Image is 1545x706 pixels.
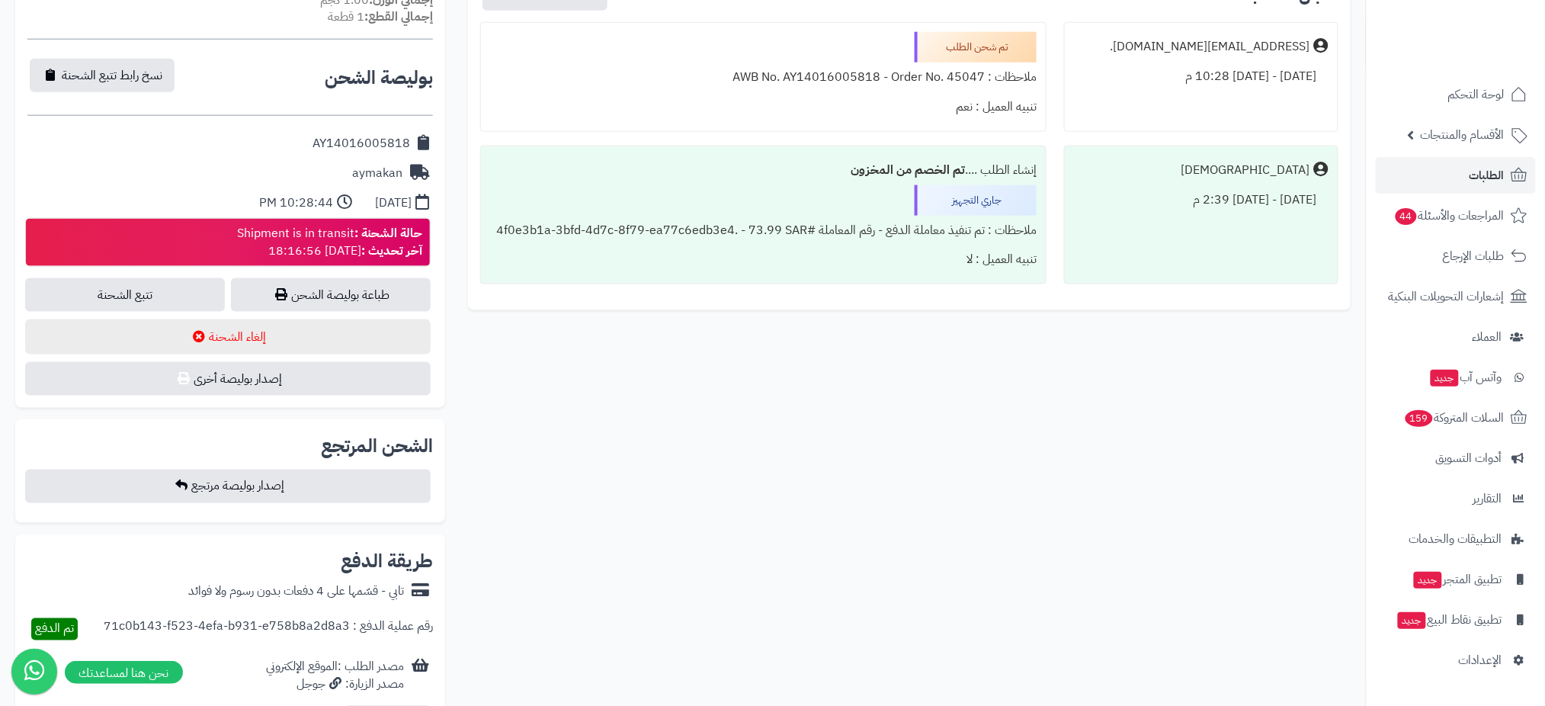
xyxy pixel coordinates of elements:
span: تطبيق المتجر [1412,569,1502,590]
span: العملاء [1473,326,1502,348]
span: جديد [1398,612,1426,629]
div: AY14016005818 [313,135,410,152]
span: تطبيق نقاط البيع [1396,609,1502,631]
div: رقم عملية الدفع : 71c0b143-f523-4efa-b931-e758b8a2d8a3 [104,618,433,640]
span: الطلبات [1470,165,1505,186]
a: تطبيق المتجرجديد [1376,561,1536,598]
div: 10:28:44 PM [259,194,333,212]
span: المراجعات والأسئلة [1394,205,1505,226]
small: 1 قطعة [328,8,433,26]
a: التطبيقات والخدمات [1376,521,1536,557]
div: مصدر الزيارة: جوجل [266,676,404,694]
a: الإعدادات [1376,642,1536,679]
div: ملاحظات : تم تنفيذ معاملة الدفع - رقم المعاملة #4f0e3b1a-3bfd-4d7c-8f79-ea77c6edb3e4. - 73.99 SAR [490,216,1037,245]
span: الأقسام والمنتجات [1421,124,1505,146]
span: لوحة التحكم [1448,84,1505,105]
button: إصدار بوليصة أخرى [25,362,431,396]
a: لوحة التحكم [1376,76,1536,113]
h2: طريقة الدفع [341,553,433,571]
img: logo-2.png [1441,11,1531,43]
button: إلغاء الشحنة [25,319,431,355]
div: جاري التجهيز [915,185,1037,216]
span: الإعدادات [1459,650,1502,671]
span: التطبيقات والخدمات [1409,528,1502,550]
a: المراجعات والأسئلة44 [1376,197,1536,234]
a: أدوات التسويق [1376,440,1536,477]
a: الطلبات [1376,157,1536,194]
a: إشعارات التحويلات البنكية [1376,278,1536,315]
strong: آخر تحديث : [361,242,422,260]
a: التقارير [1376,480,1536,517]
h2: الشحن المرتجع [321,438,433,456]
button: نسخ رابط تتبع الشحنة [30,59,175,92]
span: 159 [1406,410,1433,427]
span: السلات المتروكة [1404,407,1505,428]
div: [EMAIL_ADDRESS][DOMAIN_NAME]. [1111,38,1310,56]
span: أدوات التسويق [1436,448,1502,469]
a: طباعة بوليصة الشحن [231,278,431,312]
div: [DATE] [375,194,412,212]
a: السلات المتروكة159 [1376,400,1536,436]
div: Shipment is in transit [DATE] 18:16:56 [237,225,422,260]
strong: حالة الشحنة : [354,224,422,242]
div: مصدر الطلب :الموقع الإلكتروني [266,659,404,694]
div: [DATE] - [DATE] 2:39 م [1074,185,1329,215]
div: تنبيه العميل : نعم [490,92,1037,122]
a: تتبع الشحنة [25,278,225,312]
div: تابي - قسّمها على 4 دفعات بدون رسوم ولا فوائد [188,583,404,601]
button: إصدار بوليصة مرتجع [25,470,431,503]
h2: بوليصة الشحن [325,69,433,87]
span: وآتس آب [1429,367,1502,388]
a: تطبيق نقاط البيعجديد [1376,602,1536,638]
div: ملاحظات : AWB No. AY14016005818 - Order No. 45047 [490,63,1037,92]
b: تم الخصم من المخزون [851,161,965,179]
span: نسخ رابط تتبع الشحنة [62,66,162,85]
span: جديد [1431,370,1459,387]
span: إشعارات التحويلات البنكية [1389,286,1505,307]
span: 44 [1396,208,1417,225]
strong: إجمالي القطع: [364,8,433,26]
span: التقارير [1473,488,1502,509]
a: وآتس آبجديد [1376,359,1536,396]
div: [DEMOGRAPHIC_DATA] [1181,162,1310,179]
span: تم الدفع [35,620,74,638]
span: جديد [1414,572,1442,589]
div: [DATE] - [DATE] 10:28 م [1074,62,1329,91]
div: تم شحن الطلب [915,32,1037,63]
a: العملاء [1376,319,1536,355]
div: aymakan [352,165,402,182]
div: تنبيه العميل : لا [490,245,1037,274]
span: طلبات الإرجاع [1443,245,1505,267]
div: إنشاء الطلب .... [490,156,1037,185]
a: طلبات الإرجاع [1376,238,1536,274]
